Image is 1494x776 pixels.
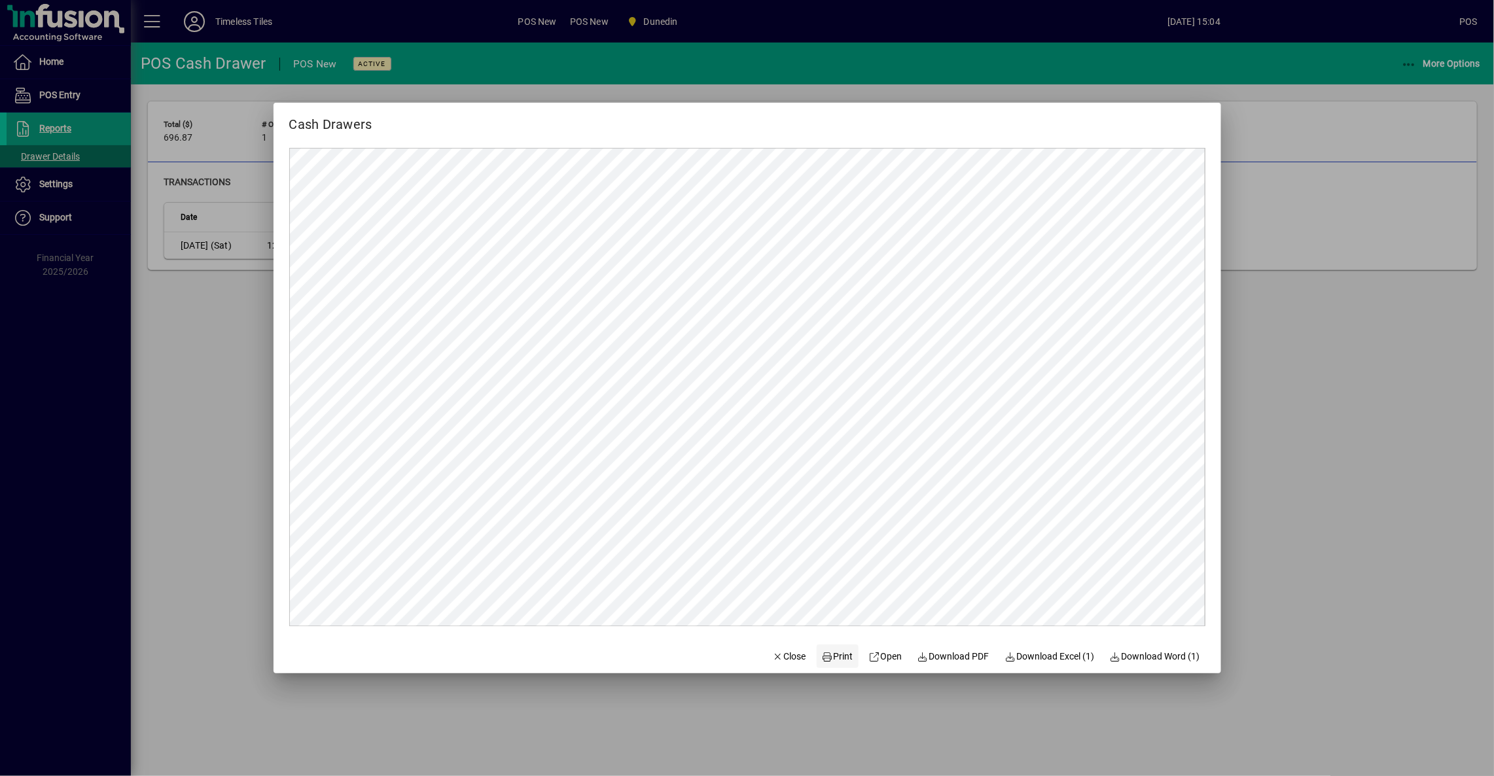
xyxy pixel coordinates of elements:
[912,644,995,668] a: Download PDF
[1110,650,1200,663] span: Download Word (1)
[274,103,388,135] h2: Cash Drawers
[767,644,811,668] button: Close
[772,650,806,663] span: Close
[1000,644,1100,668] button: Download Excel (1)
[869,650,902,663] span: Open
[864,644,908,668] a: Open
[1005,650,1095,663] span: Download Excel (1)
[822,650,853,663] span: Print
[917,650,989,663] span: Download PDF
[1105,644,1205,668] button: Download Word (1)
[817,644,859,668] button: Print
